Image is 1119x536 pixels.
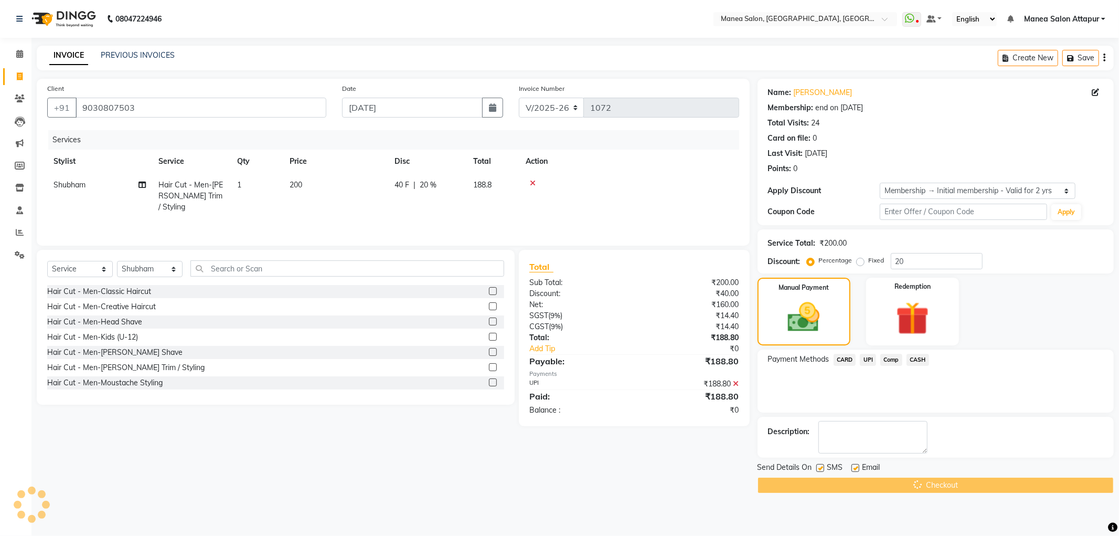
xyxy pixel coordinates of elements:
div: Hair Cut - Men-Creative Haircut [47,301,156,312]
div: Sub Total: [521,277,634,288]
span: 200 [290,180,302,190]
img: _cash.svg [777,299,830,336]
div: Payments [529,370,739,379]
label: Fixed [869,256,884,265]
div: ₹40.00 [634,288,747,299]
th: Price [283,150,388,173]
span: Payment Methods [768,354,829,365]
div: end on [DATE] [816,102,864,113]
div: ₹14.40 [634,321,747,332]
div: Last Visit: [768,148,803,159]
label: Redemption [894,282,931,291]
div: Hair Cut - Men-Moustache Styling [47,377,163,388]
div: Hair Cut - Men-[PERSON_NAME] Shave [47,347,183,358]
img: _gift.svg [886,298,940,339]
img: logo [27,4,99,34]
div: Card on file: [768,133,811,144]
div: 0 [794,163,798,174]
div: Balance : [521,405,634,416]
div: ₹0 [634,405,747,416]
span: Send Details On [758,462,812,475]
button: Apply [1051,204,1081,220]
input: Search by Name/Mobile/Email/Code [76,98,326,118]
label: Percentage [819,256,852,265]
span: 40 F [395,180,409,191]
span: Shubham [54,180,86,190]
div: Total: [521,332,634,343]
div: ( ) [521,310,634,321]
input: Enter Offer / Coupon Code [880,204,1048,220]
span: Hair Cut - Men-[PERSON_NAME] Trim / Styling [158,180,223,212]
div: Apply Discount [768,185,880,196]
div: Net: [521,299,634,310]
div: ₹200.00 [820,238,847,249]
div: ₹188.80 [634,390,747,403]
span: | [413,180,415,191]
div: Payable: [521,355,634,367]
div: Service Total: [768,238,816,249]
div: Name: [768,87,792,98]
a: Add Tip [521,343,653,354]
span: 9% [551,322,561,331]
button: Create New [998,50,1058,66]
div: ₹188.80 [634,355,747,367]
div: Discount: [768,256,801,267]
div: Description: [768,426,810,437]
div: 0 [813,133,817,144]
div: Hair Cut - Men-Classic Haircut [47,286,151,297]
b: 08047224946 [115,4,162,34]
div: Total Visits: [768,118,809,129]
div: UPI [521,379,634,390]
div: ₹188.80 [634,379,747,390]
div: ₹160.00 [634,299,747,310]
label: Manual Payment [779,283,829,292]
input: Search or Scan [190,260,504,277]
div: ₹188.80 [634,332,747,343]
label: Client [47,84,64,93]
label: Invoice Number [519,84,564,93]
div: Paid: [521,390,634,403]
button: +91 [47,98,77,118]
div: Discount: [521,288,634,299]
th: Service [152,150,231,173]
span: 20 % [420,180,436,191]
div: Points: [768,163,792,174]
div: [DATE] [805,148,828,159]
div: Services [48,130,747,150]
a: INVOICE [49,46,88,65]
span: Email [862,462,880,475]
div: Hair Cut - Men-Head Shave [47,317,142,328]
span: CASH [907,354,929,366]
span: Comp [880,354,902,366]
div: Hair Cut - Men-[PERSON_NAME] Trim / Styling [47,362,205,373]
div: ₹0 [653,343,747,354]
span: 1 [237,180,241,190]
th: Qty [231,150,283,173]
div: 24 [812,118,820,129]
th: Stylist [47,150,152,173]
span: UPI [860,354,876,366]
div: Hair Cut - Men-Kids (U-12) [47,332,138,343]
span: SGST [529,311,548,320]
div: Membership: [768,102,814,113]
div: ₹14.40 [634,310,747,321]
div: ( ) [521,321,634,332]
div: ₹200.00 [634,277,747,288]
span: Total [529,261,553,272]
th: Total [467,150,519,173]
a: [PERSON_NAME] [794,87,852,98]
div: Coupon Code [768,206,880,217]
label: Date [342,84,356,93]
span: SMS [827,462,843,475]
span: CARD [834,354,856,366]
th: Disc [388,150,467,173]
span: CGST [529,322,549,331]
span: 188.8 [473,180,492,190]
a: PREVIOUS INVOICES [101,50,175,60]
button: Save [1062,50,1099,66]
span: 9% [550,311,560,320]
th: Action [519,150,739,173]
span: Manea Salon Attapur [1024,14,1099,25]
